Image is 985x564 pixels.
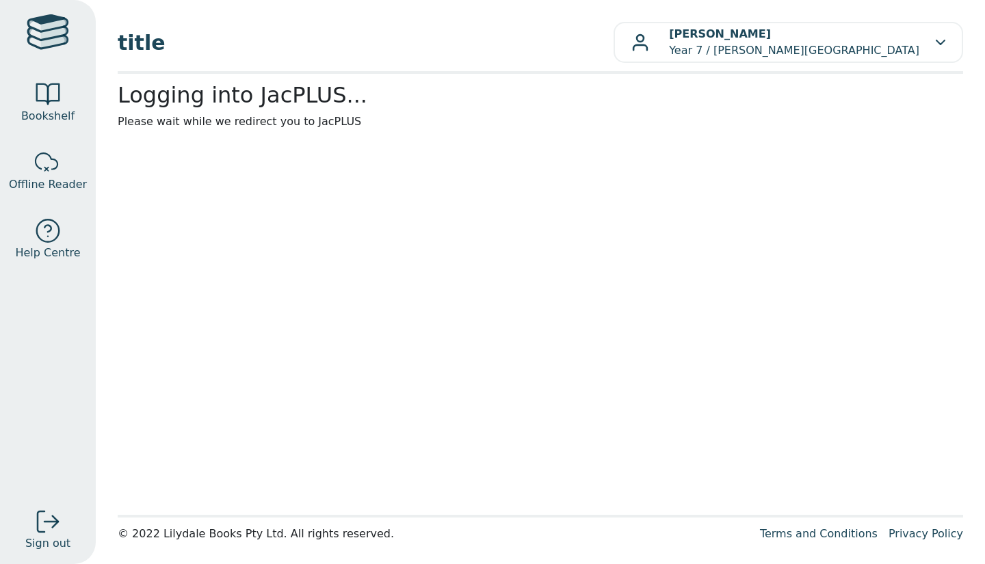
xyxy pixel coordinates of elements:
p: Year 7 / [PERSON_NAME][GEOGRAPHIC_DATA] [669,26,919,59]
p: Please wait while we redirect you to JacPLUS [118,113,963,130]
div: © 2022 Lilydale Books Pty Ltd. All rights reserved. [118,526,749,542]
span: Help Centre [15,245,80,261]
button: [PERSON_NAME]Year 7 / [PERSON_NAME][GEOGRAPHIC_DATA] [614,22,963,63]
a: Terms and Conditions [760,527,878,540]
span: Sign out [25,535,70,552]
h2: Logging into JacPLUS... [118,82,963,108]
span: Offline Reader [9,176,87,193]
a: Privacy Policy [889,527,963,540]
span: title [118,27,614,58]
b: [PERSON_NAME] [669,27,771,40]
span: Bookshelf [21,108,75,124]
